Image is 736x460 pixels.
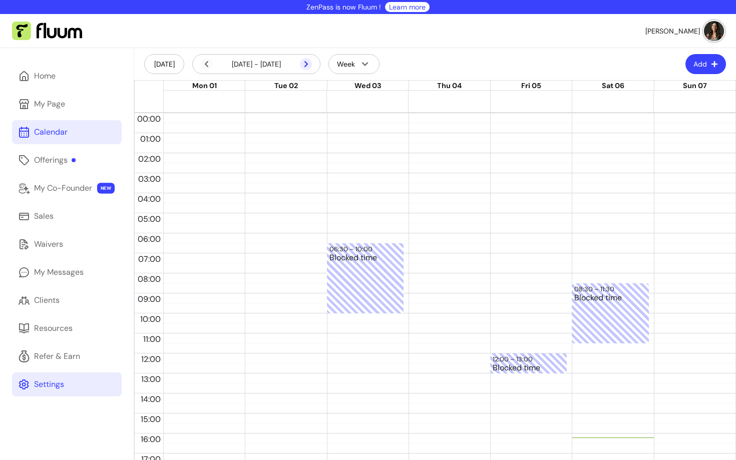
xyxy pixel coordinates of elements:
span: 00:00 [135,114,163,124]
div: Blocked time [329,254,401,312]
div: My Co-Founder [34,182,92,194]
button: Mon 01 [192,81,217,92]
span: 06:00 [135,234,163,244]
span: 03:00 [136,174,163,184]
div: 06:30 – 10:00 [329,244,375,254]
div: Settings [34,378,64,390]
span: NEW [97,183,115,194]
a: Learn more [389,2,426,12]
span: 02:00 [136,154,163,164]
div: 12:00 – 13:00Blocked time [490,353,567,373]
div: [DATE] - [DATE] [201,58,312,70]
a: Sales [12,204,122,228]
span: 04:00 [135,194,163,204]
button: Sat 06 [602,81,624,92]
div: Calendar [34,126,68,138]
span: 13:00 [139,374,163,384]
span: 12:00 [139,354,163,364]
div: Clients [34,294,60,306]
div: My Messages [34,266,84,278]
a: Waivers [12,232,122,256]
button: Tue 02 [274,81,298,92]
a: Settings [12,372,122,396]
button: Add [685,54,726,74]
span: 15:00 [138,414,163,424]
span: Wed 03 [354,81,382,90]
div: My Page [34,98,65,110]
span: 11:00 [141,334,163,344]
div: 06:30 – 10:00Blocked time [327,243,404,313]
div: 12:00 – 13:00 [493,354,535,364]
span: 01:00 [138,134,163,144]
a: Calendar [12,120,122,144]
a: My Page [12,92,122,116]
div: Waivers [34,238,63,250]
span: 16:00 [138,434,163,444]
button: avatar[PERSON_NAME] [645,21,724,41]
span: Tue 02 [274,81,298,90]
span: 05:00 [135,214,163,224]
div: Home [34,70,56,82]
a: Home [12,64,122,88]
p: ZenPass is now Fluum ! [306,2,381,12]
span: Sat 06 [602,81,624,90]
button: Wed 03 [354,81,382,92]
div: Refer & Earn [34,350,80,362]
button: Sun 07 [683,81,707,92]
a: My Co-Founder NEW [12,176,122,200]
div: Blocked time [493,364,564,372]
span: 10:00 [138,314,163,324]
span: [PERSON_NAME] [645,26,700,36]
span: 07:00 [136,254,163,264]
div: Blocked time [574,294,646,342]
a: Refer & Earn [12,344,122,368]
span: Sun 07 [683,81,707,90]
span: 14:00 [138,394,163,404]
button: Thu 04 [437,81,462,92]
div: Resources [34,322,73,334]
div: Sales [34,210,54,222]
a: Clients [12,288,122,312]
div: 08:30 – 11:30Blocked time [572,283,648,343]
img: Fluum Logo [12,22,82,41]
button: [DATE] [144,54,184,74]
div: 08:30 – 11:30 [574,284,617,294]
a: Resources [12,316,122,340]
button: Week [328,54,380,74]
a: My Messages [12,260,122,284]
span: 08:00 [135,274,163,284]
span: Fri 05 [521,81,541,90]
span: Mon 01 [192,81,217,90]
span: 09:00 [135,294,163,304]
button: Fri 05 [521,81,541,92]
a: Offerings [12,148,122,172]
span: Thu 04 [437,81,462,90]
img: avatar [704,21,724,41]
div: Offerings [34,154,76,166]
